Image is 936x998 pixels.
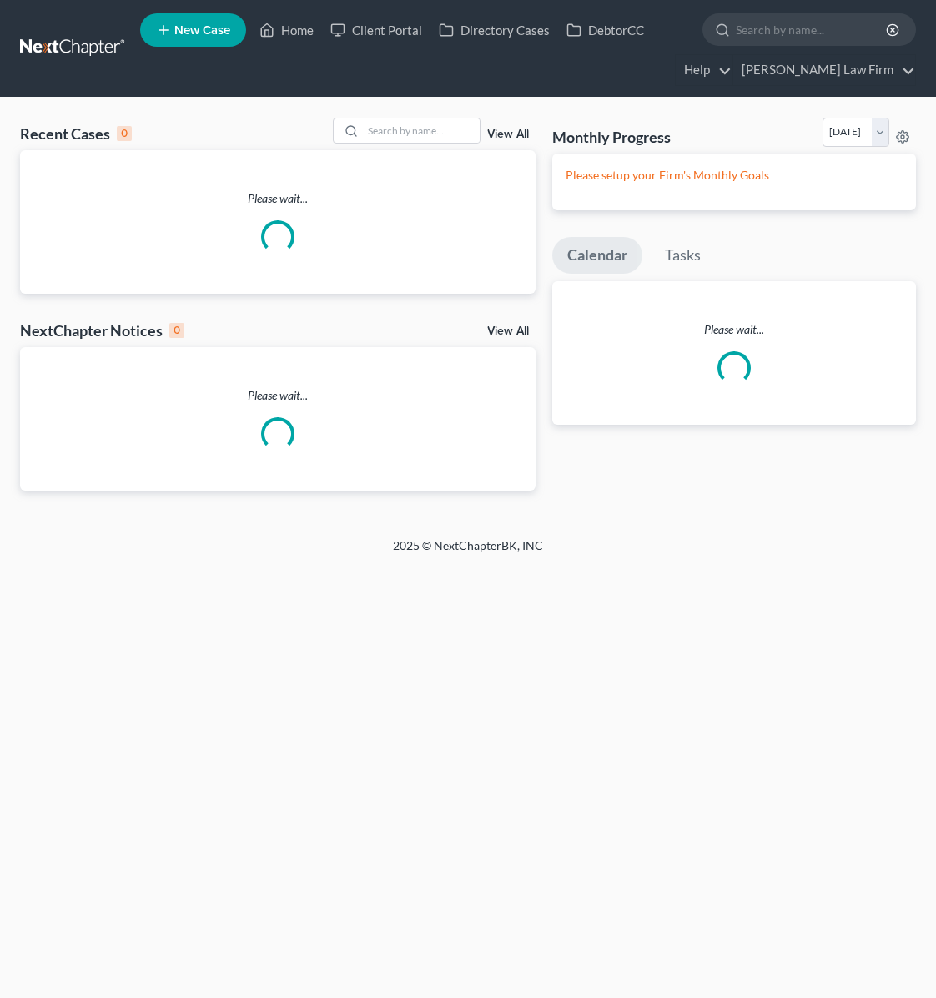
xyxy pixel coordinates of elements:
[566,167,903,184] p: Please setup your Firm's Monthly Goals
[322,15,430,45] a: Client Portal
[552,321,916,338] p: Please wait...
[20,190,536,207] p: Please wait...
[430,15,558,45] a: Directory Cases
[68,537,868,567] div: 2025 © NextChapterBK, INC
[676,55,732,85] a: Help
[733,55,915,85] a: [PERSON_NAME] Law Firm
[251,15,322,45] a: Home
[169,323,184,338] div: 0
[174,24,230,37] span: New Case
[552,237,642,274] a: Calendar
[20,123,132,144] div: Recent Cases
[363,118,480,143] input: Search by name...
[650,237,716,274] a: Tasks
[558,15,652,45] a: DebtorCC
[20,320,184,340] div: NextChapter Notices
[552,127,671,147] h3: Monthly Progress
[487,129,529,140] a: View All
[117,126,132,141] div: 0
[20,387,536,404] p: Please wait...
[736,14,888,45] input: Search by name...
[487,325,529,337] a: View All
